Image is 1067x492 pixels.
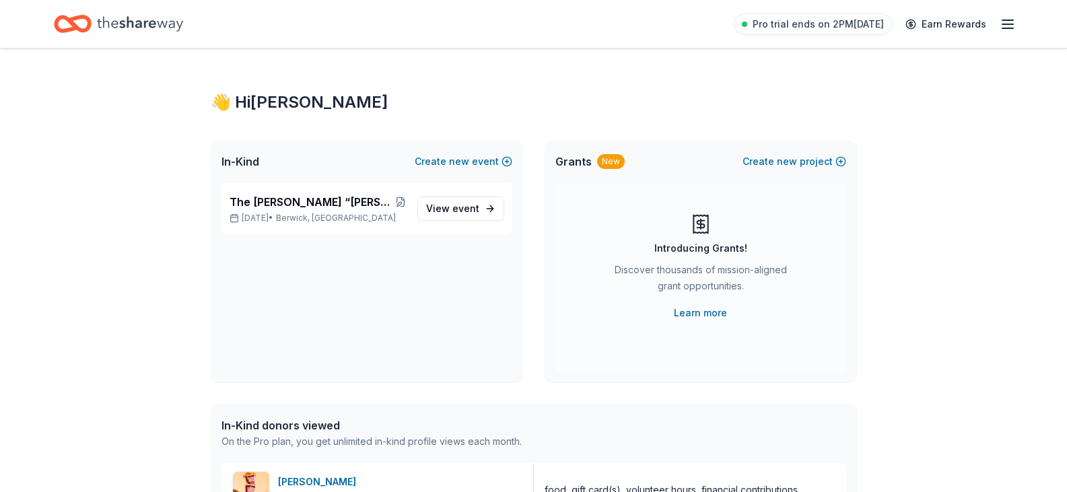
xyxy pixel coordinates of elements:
span: new [449,153,469,170]
a: Learn more [674,305,727,321]
span: Grants [555,153,592,170]
a: Home [54,8,183,40]
button: Createnewevent [415,153,512,170]
div: On the Pro plan, you get unlimited in-kind profile views each month. [221,433,522,450]
button: Createnewproject [743,153,846,170]
span: View [426,201,479,217]
div: 👋 Hi [PERSON_NAME] [211,92,857,113]
a: View event [417,197,504,221]
p: [DATE] • [230,213,407,223]
span: new [777,153,797,170]
div: In-Kind donors viewed [221,417,522,433]
a: Earn Rewards [897,12,994,36]
div: [PERSON_NAME] [278,474,362,490]
a: Pro trial ends on 2PM[DATE] [734,13,892,35]
span: Pro trial ends on 2PM[DATE] [753,16,884,32]
div: New [597,154,625,169]
div: Discover thousands of mission-aligned grant opportunities. [609,262,792,300]
span: event [452,203,479,214]
span: Berwick, [GEOGRAPHIC_DATA] [276,213,396,223]
span: The [PERSON_NAME] “[PERSON_NAME]” [PERSON_NAME] Scholarship Fund [230,194,395,210]
span: In-Kind [221,153,259,170]
div: Introducing Grants! [654,240,747,256]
